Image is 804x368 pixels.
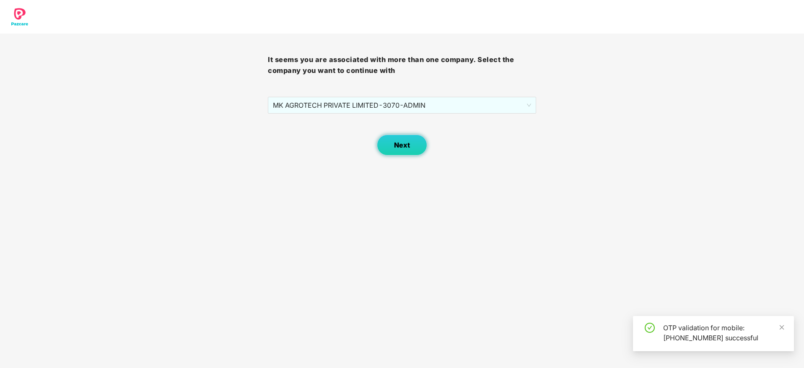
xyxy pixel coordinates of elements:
h3: It seems you are associated with more than one company. Select the company you want to continue with [268,54,536,76]
span: check-circle [645,323,655,333]
span: Next [394,141,410,149]
div: OTP validation for mobile: [PHONE_NUMBER] successful [663,323,784,343]
span: MK AGROTECH PRIVATE LIMITED - 3070 - ADMIN [273,97,531,113]
button: Next [377,135,427,155]
span: close [779,324,785,330]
